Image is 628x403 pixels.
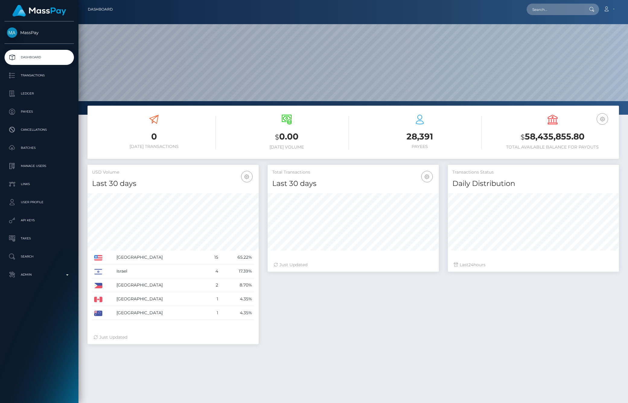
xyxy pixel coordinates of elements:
[7,53,72,62] p: Dashboard
[468,262,473,267] span: 24
[7,180,72,189] p: Links
[5,195,74,210] a: User Profile
[220,264,254,278] td: 17.39%
[491,131,614,143] h3: 58,435,855.80
[5,50,74,65] a: Dashboard
[527,4,583,15] input: Search...
[114,251,206,264] td: [GEOGRAPHIC_DATA]
[94,269,102,274] img: IL.png
[7,89,72,98] p: Ledger
[274,262,433,268] div: Just Updated
[220,251,254,264] td: 65.22%
[94,334,253,341] div: Just Updated
[5,158,74,174] a: Manage Users
[452,169,614,175] h5: Transactions Status
[275,133,279,141] small: $
[521,133,525,141] small: $
[225,131,349,143] h3: 0.00
[88,3,113,16] a: Dashboard
[7,71,72,80] p: Transactions
[7,234,72,243] p: Taxes
[272,178,434,189] h4: Last 30 days
[7,143,72,152] p: Batches
[206,292,220,306] td: 1
[5,30,74,35] span: MassPay
[5,68,74,83] a: Transactions
[94,311,102,316] img: AU.png
[220,278,254,292] td: 8.70%
[5,177,74,192] a: Links
[454,262,613,268] div: Last hours
[7,216,72,225] p: API Keys
[94,283,102,288] img: PH.png
[7,125,72,134] p: Cancellations
[94,255,102,261] img: US.png
[92,169,254,175] h5: USD Volume
[272,169,434,175] h5: Total Transactions
[7,107,72,116] p: Payees
[358,144,482,149] h6: Payees
[94,297,102,302] img: CA.png
[7,252,72,261] p: Search
[225,145,349,150] h6: [DATE] Volume
[5,249,74,264] a: Search
[92,131,216,142] h3: 0
[114,292,206,306] td: [GEOGRAPHIC_DATA]
[5,122,74,137] a: Cancellations
[5,140,74,155] a: Batches
[5,104,74,119] a: Payees
[7,27,17,38] img: MassPay
[114,306,206,320] td: [GEOGRAPHIC_DATA]
[206,251,220,264] td: 15
[358,131,482,142] h3: 28,391
[92,178,254,189] h4: Last 30 days
[7,270,72,279] p: Admin
[5,267,74,282] a: Admin
[7,198,72,207] p: User Profile
[452,178,614,189] h4: Daily Distribution
[5,213,74,228] a: API Keys
[114,278,206,292] td: [GEOGRAPHIC_DATA]
[220,306,254,320] td: 4.35%
[206,264,220,278] td: 4
[491,145,614,150] h6: Total Available Balance for Payouts
[220,292,254,306] td: 4.35%
[206,278,220,292] td: 2
[5,231,74,246] a: Taxes
[12,5,66,17] img: MassPay Logo
[114,264,206,278] td: Israel
[5,86,74,101] a: Ledger
[7,162,72,171] p: Manage Users
[206,306,220,320] td: 1
[92,144,216,149] h6: [DATE] Transactions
